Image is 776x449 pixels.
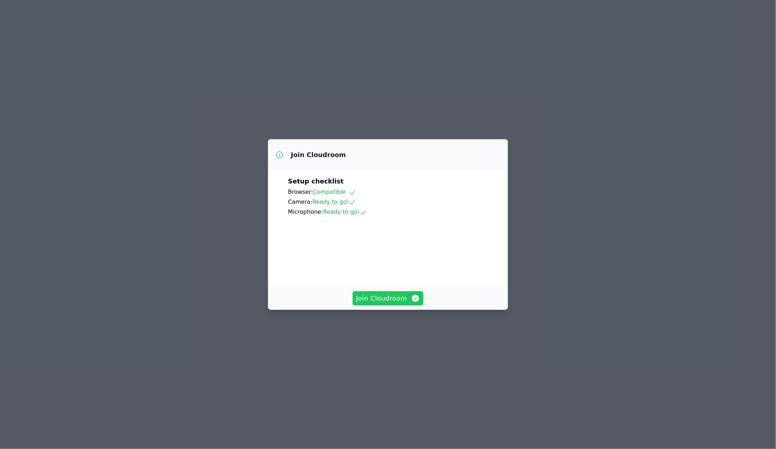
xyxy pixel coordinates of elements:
[288,198,312,205] span: Camera:
[312,198,356,205] span: Ready to go!
[313,188,356,195] span: Compatible
[288,208,323,215] span: Microphone:
[288,188,313,195] span: Browser:
[291,151,346,159] h3: Join Cloudroom
[323,208,367,215] span: Ready to go!
[356,293,420,303] span: Join Cloudroom
[353,291,424,306] button: Join Cloudroom
[288,177,344,185] span: Setup checklist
